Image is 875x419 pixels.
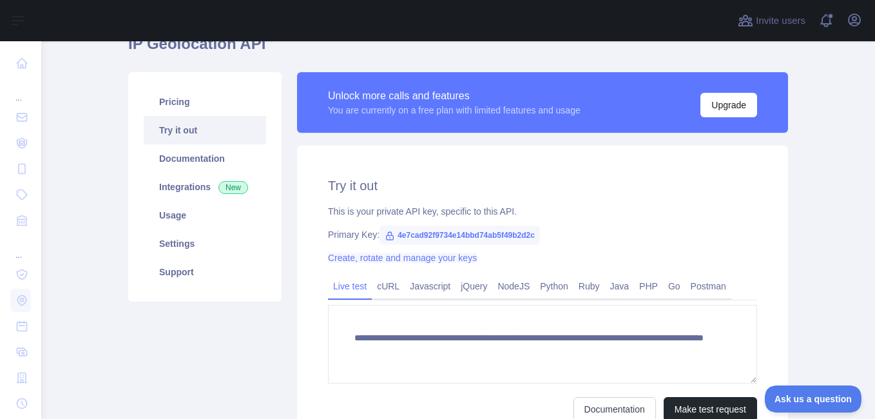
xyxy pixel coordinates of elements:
[144,88,266,116] a: Pricing
[573,276,605,297] a: Ruby
[328,104,581,117] div: You are currently on a free plan with limited features and usage
[735,10,808,31] button: Invite users
[328,177,757,195] h2: Try it out
[10,77,31,103] div: ...
[328,228,757,241] div: Primary Key:
[328,205,757,218] div: This is your private API key, specific to this API.
[328,88,581,104] div: Unlock more calls and features
[634,276,663,297] a: PHP
[535,276,573,297] a: Python
[405,276,456,297] a: Javascript
[492,276,535,297] a: NodeJS
[128,34,788,64] h1: IP Geolocation API
[456,276,492,297] a: jQuery
[144,201,266,229] a: Usage
[756,14,805,28] span: Invite users
[605,276,635,297] a: Java
[663,276,686,297] a: Go
[328,276,372,297] a: Live test
[144,258,266,286] a: Support
[144,229,266,258] a: Settings
[144,144,266,173] a: Documentation
[328,253,477,263] a: Create, rotate and manage your keys
[144,173,266,201] a: Integrations New
[218,181,248,194] span: New
[372,276,405,297] a: cURL
[700,93,757,117] button: Upgrade
[765,385,862,413] iframe: Toggle Customer Support
[144,116,266,144] a: Try it out
[10,235,31,260] div: ...
[686,276,731,297] a: Postman
[380,226,540,245] span: 4e7cad92f9734e14bbd74ab5f49b2d2c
